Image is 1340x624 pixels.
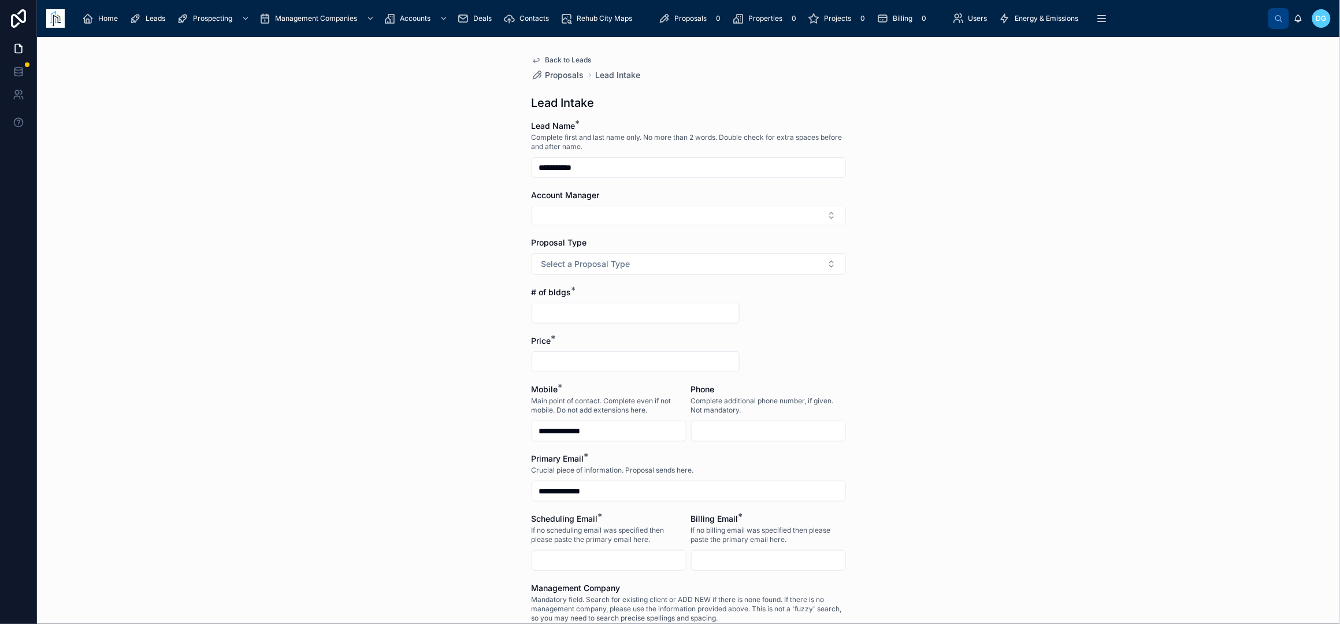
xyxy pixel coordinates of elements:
img: App logo [46,9,65,28]
span: Properties [748,14,782,23]
span: Users [968,14,988,23]
span: Select a Proposal Type [541,258,630,270]
span: Management Company [532,583,621,593]
a: Contacts [500,8,557,29]
span: Main point of contact. Complete even if not mobile. Do not add extensions here. [532,396,686,415]
a: Properties0 [729,8,804,29]
span: Price [532,336,551,346]
div: 0 [917,12,931,25]
div: 0 [787,12,801,25]
span: If no billing email was specified then please paste the primary email here. [691,526,846,544]
span: Rehub City Maps [577,14,632,23]
span: Mandatory field. Search for existing client or ADD NEW if there is none found. If there is no man... [532,595,846,623]
a: Accounts [380,8,454,29]
span: Billing [893,14,912,23]
span: Proposal Type [532,237,587,247]
div: 0 [856,12,870,25]
a: Prospecting [173,8,255,29]
span: Back to Leads [545,55,592,65]
span: DG [1316,14,1327,23]
a: Back to Leads [532,55,592,65]
span: Projects [824,14,851,23]
span: Management Companies [275,14,357,23]
span: Phone [691,384,715,394]
span: Billing Email [691,514,738,523]
span: If no scheduling email was specified then please paste the primary email here. [532,526,686,544]
a: Users [949,8,996,29]
span: Mobile [532,384,558,394]
span: Accounts [400,14,430,23]
a: Proposals0 [655,8,729,29]
a: Billing0 [873,8,934,29]
a: Management Companies [255,8,380,29]
span: Home [98,14,118,23]
span: Account Manager [532,190,600,200]
span: Lead Name [532,121,576,131]
a: Home [79,8,126,29]
a: Leads [126,8,173,29]
span: Complete additional phone number, if given. Not mandatory. [691,396,846,415]
a: Projects0 [804,8,873,29]
span: Scheduling Email [532,514,598,523]
a: Proposals [532,69,584,81]
span: Crucial piece of information. Proposal sends here. [532,466,694,475]
a: Rehub City Maps [557,8,640,29]
a: Lead Intake [596,69,641,81]
span: Contacts [519,14,549,23]
div: scrollable content [74,6,1268,31]
button: Select Button [532,253,846,275]
span: Leads [146,14,165,23]
span: Primary Email [532,454,584,463]
span: Prospecting [193,14,232,23]
a: Energy & Emissions [996,8,1087,29]
button: Select Button [532,206,846,225]
span: Proposals [674,14,707,23]
a: Deals [454,8,500,29]
span: Energy & Emissions [1015,14,1079,23]
h1: Lead Intake [532,95,595,111]
span: # of bldgs [532,287,571,297]
span: Complete first and last name only. No more than 2 words. Double check for extra spaces before and... [532,133,846,151]
span: Deals [473,14,492,23]
span: Proposals [545,69,584,81]
div: 0 [711,12,725,25]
